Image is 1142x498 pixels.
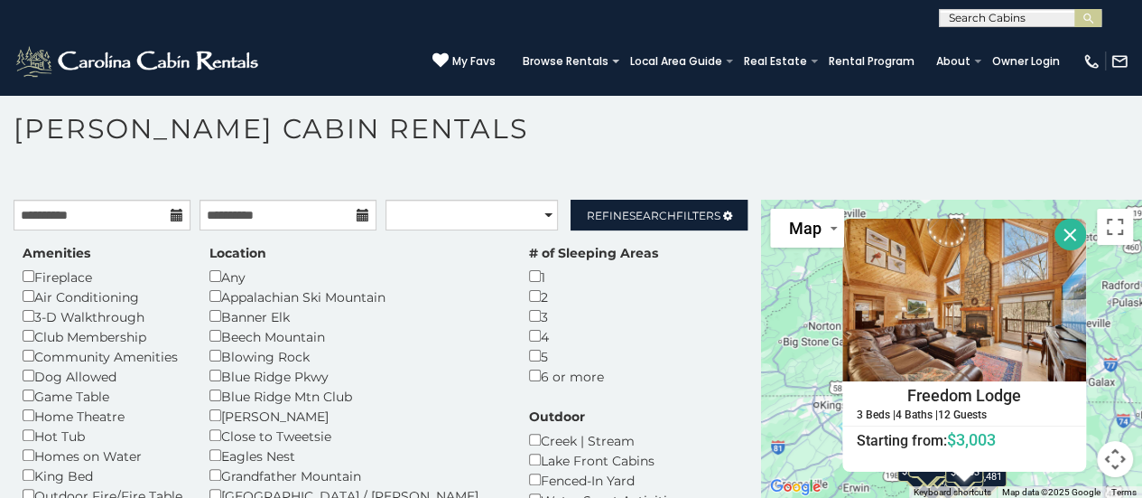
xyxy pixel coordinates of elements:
[529,366,658,386] div: 6 or more
[1082,52,1100,70] img: phone-regular-white.png
[842,381,1086,450] a: Freedom Lodge 3 Beds | 4 Baths | 12 Guests Starting from:$3,003
[571,200,747,230] a: RefineSearchFilters
[209,267,502,287] div: Any
[621,49,731,74] a: Local Area Guide
[23,326,182,346] div: Club Membership
[1097,441,1133,477] button: Map camera controls
[947,429,996,448] span: $3,003
[529,287,658,306] div: 2
[23,346,182,366] div: Community Amenities
[432,52,496,70] a: My Favs
[23,267,182,287] div: Fireplace
[983,49,1069,74] a: Owner Login
[23,406,182,426] div: Home Theatre
[529,306,658,326] div: 3
[23,244,90,262] label: Amenities
[23,465,182,485] div: King Bed
[23,366,182,386] div: Dog Allowed
[209,306,502,326] div: Banner Elk
[529,244,658,262] label: # of Sleeping Areas
[452,53,496,70] span: My Favs
[896,409,938,420] h5: 4 Baths |
[23,386,182,406] div: Game Table
[1097,209,1133,245] button: Toggle fullscreen view
[529,408,585,426] label: Outdoor
[1054,219,1086,250] button: Close
[857,409,896,420] h5: 3 Beds |
[946,447,984,482] div: $3,003
[209,244,266,262] label: Location
[587,209,720,222] span: Refine Filters
[927,49,980,74] a: About
[209,366,502,386] div: Blue Ridge Pkwy
[529,267,658,287] div: 1
[529,430,681,450] div: Creek | Stream
[209,326,502,346] div: Beech Mountain
[1110,52,1128,70] img: mail-regular-white.png
[23,446,182,465] div: Homes on Water
[820,49,924,74] a: Rental Program
[529,450,681,470] div: Lake Front Cabins
[908,443,946,477] div: $3,211
[788,219,821,238] span: Map
[209,465,502,485] div: Grandfather Mountain
[529,346,658,366] div: 5
[897,446,935,481] div: $2,677
[938,409,987,420] h5: 12 Guests
[23,306,182,326] div: 3-D Walkthrough
[209,346,502,366] div: Blowing Rock
[209,406,502,426] div: [PERSON_NAME]
[23,287,182,306] div: Air Conditioning
[843,382,1085,409] h4: Freedom Lodge
[629,209,676,222] span: Search
[1111,487,1137,497] a: Terms (opens in new tab)
[1002,487,1100,497] span: Map data ©2025 Google
[23,426,182,446] div: Hot Tub
[209,287,502,306] div: Appalachian Ski Mountain
[842,219,1086,381] img: Freedom Lodge
[529,326,658,346] div: 4
[529,470,681,490] div: Fenced-In Yard
[209,386,502,406] div: Blue Ridge Mtn Club
[14,43,264,80] img: White-1-2.png
[843,430,1085,448] h6: Starting from:
[209,446,502,465] div: Eagles Nest
[735,49,816,74] a: Real Estate
[514,49,617,74] a: Browse Rentals
[209,426,502,446] div: Close to Tweetsie
[770,209,844,248] button: Change map style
